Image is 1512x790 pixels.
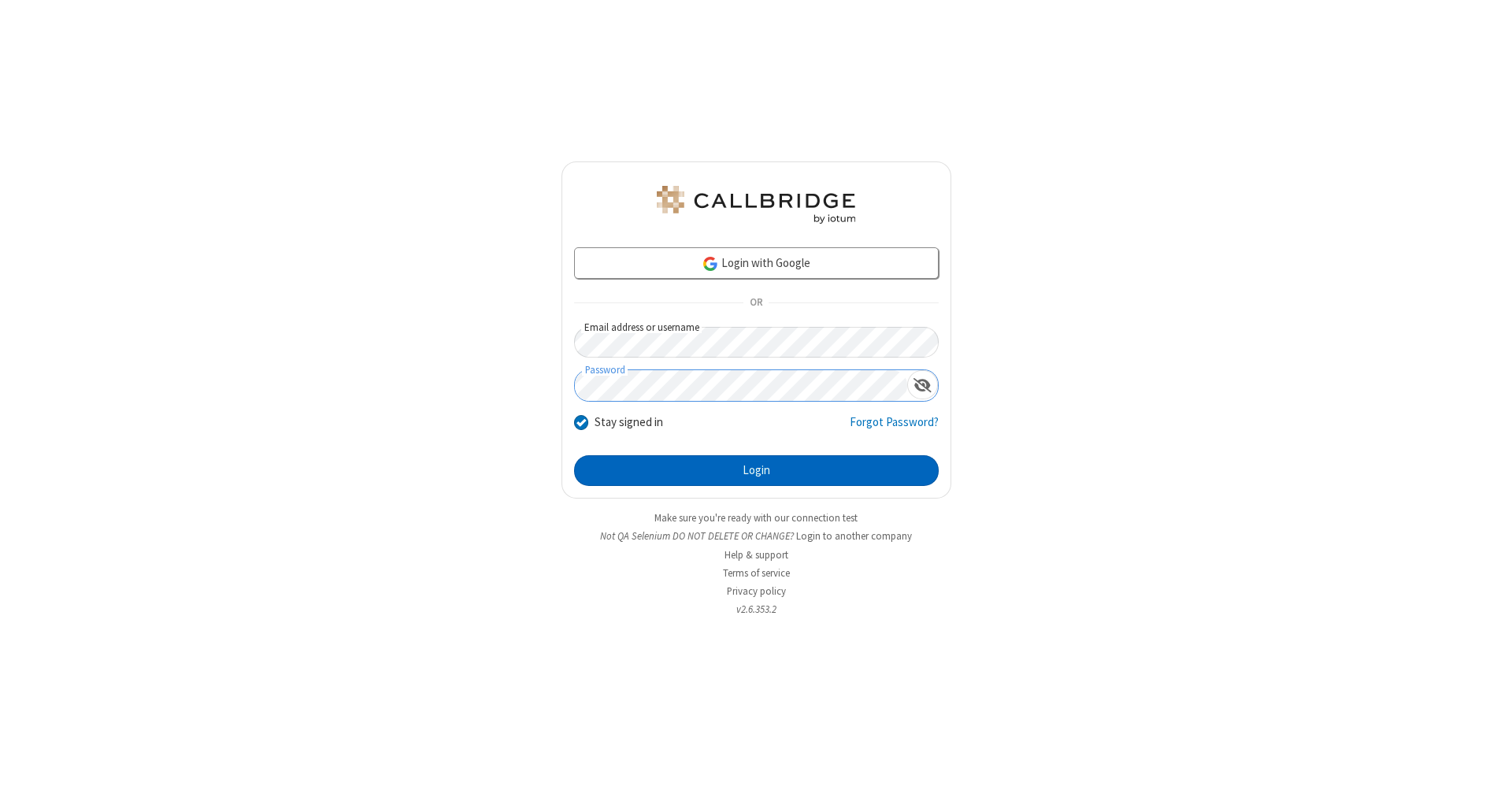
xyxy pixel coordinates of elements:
[850,414,939,443] a: Forgot Password?
[796,529,912,543] button: Login to another company
[702,255,719,273] img: google-icon.png
[561,529,951,543] li: Not QA Selenium DO NOT DELETE OR CHANGE?
[723,566,790,580] a: Terms of service
[727,584,786,598] a: Privacy policy
[907,370,938,399] div: Show password
[743,292,769,314] span: OR
[574,327,939,358] input: Email address or username
[561,602,951,617] li: v2.6.353.2
[654,186,858,224] img: QA Selenium DO NOT DELETE OR CHANGE
[595,414,663,432] label: Stay signed in
[574,455,939,487] button: Login
[654,511,858,525] a: Make sure you're ready with our connection test
[574,247,939,279] a: Login with Google
[575,370,907,401] input: Password
[1473,749,1500,779] iframe: Chat
[724,548,788,562] a: Help & support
